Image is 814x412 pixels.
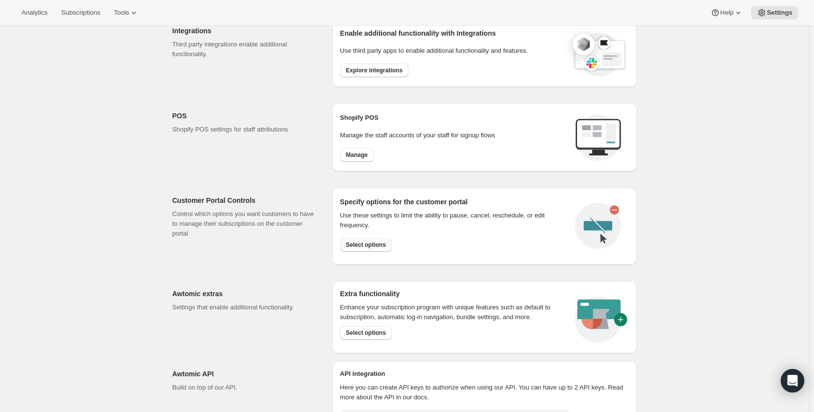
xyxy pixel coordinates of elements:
p: Control which options you want customers to have to manage their subscriptions on the customer po... [172,209,317,239]
button: Select options [340,326,392,340]
button: Subscriptions [55,6,106,20]
span: Explore integrations [346,66,403,74]
h2: Enable additional functionality with Integrations [340,28,563,38]
h2: Specify options for the customer portal [340,197,567,207]
p: Manage the staff accounts of your staff for signup flows [340,130,567,140]
h2: API integration [340,369,629,379]
button: Analytics [16,6,53,20]
h2: Awtomic extras [172,289,317,299]
h2: Extra functionality [340,289,400,299]
p: Settings that enable additional functionality. [172,303,317,312]
span: Select options [346,241,386,249]
p: Enhance your subscription program with unique features such as default to subscription, automatic... [340,303,563,322]
span: Select options [346,329,386,337]
div: Open Intercom Messenger [781,369,804,392]
p: Here you can create API keys to authorize when using our API. You can have up to 2 API keys. Read... [340,383,629,402]
div: Use these settings to limit the ability to pause, cancel, reschedule, or edit frequency. [340,211,567,230]
span: Manage [346,151,368,159]
button: Explore integrations [340,64,408,77]
p: Build on top of our API. [172,383,317,392]
p: Use third party apps to enable additional functionality and features. [340,46,563,56]
h2: POS [172,111,317,121]
p: Third party integrations enable additional functionality. [172,40,317,59]
span: Help [720,9,733,17]
span: Tools [114,9,129,17]
button: Settings [751,6,798,20]
h2: Awtomic API [172,369,317,379]
button: Manage [340,148,374,162]
h2: Customer Portal Controls [172,195,317,205]
button: Help [705,6,749,20]
button: Tools [108,6,145,20]
h2: Integrations [172,26,317,36]
p: Shopify POS settings for staff attributions [172,125,317,134]
button: Select options [340,238,392,252]
h2: Shopify POS [340,113,567,123]
span: Subscriptions [61,9,100,17]
span: Settings [767,9,793,17]
span: Analytics [21,9,47,17]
